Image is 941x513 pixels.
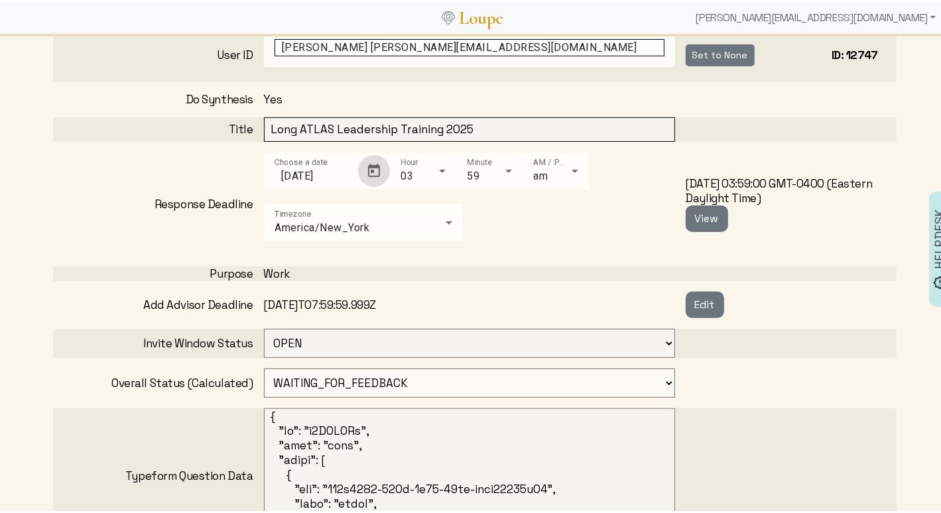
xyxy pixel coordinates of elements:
mat-label: Choose a date [275,156,328,165]
mat-label: AM / PM [533,156,567,165]
button: View [686,203,728,230]
img: Loupe Logo [442,9,455,23]
div: Purpose [53,264,264,279]
div: Typeform Question Data [53,467,264,481]
button: Set to None [686,42,755,64]
div: Do Synthesis [53,90,264,105]
div: [PERSON_NAME][EMAIL_ADDRESS][DOMAIN_NAME] [690,3,941,29]
div: [DATE]T07:59:59.999Z [264,296,686,310]
div: Work [264,264,686,279]
div: Invite Window Status [53,334,264,349]
div: Add Advisor Deadline [53,296,264,310]
span: 03 [401,168,413,180]
div: User ID [53,46,264,60]
button: Open calendar [358,153,390,185]
div: [DATE] 03:59:00 GMT-0400 (Eastern Daylight Time) [686,174,897,230]
div: Response Deadline [53,195,264,209]
span: am [533,168,548,180]
div: Yes [264,90,686,105]
button: Edit [686,290,724,316]
span: 59 [467,168,479,180]
div: Title [53,120,264,135]
mat-label: Minute [467,156,492,165]
input: Enter text to search [275,37,664,54]
mat-label: Timezone [275,207,312,217]
a: Loupe [455,4,508,28]
span: America/New_York [275,219,369,232]
mat-label: Hour [401,156,418,165]
b: ID: 12747 [832,46,878,60]
div: Overall Status (Calculated) [53,374,264,388]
